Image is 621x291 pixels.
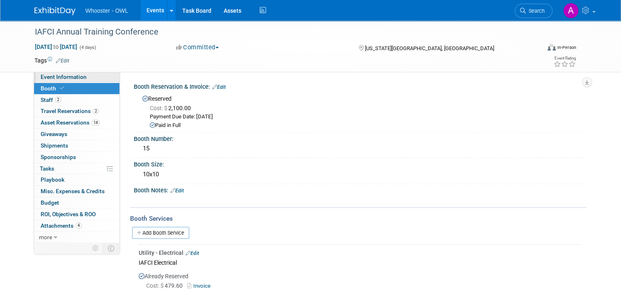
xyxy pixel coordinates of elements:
div: Booth Reservation & Invoice: [134,81,587,91]
span: (4 days) [79,45,96,50]
a: Misc. Expenses & Credits [34,186,119,197]
div: Paid in Full [150,122,580,129]
a: Tasks [34,163,119,174]
span: Giveaways [41,131,67,137]
a: Add Booth Service [132,227,189,239]
a: Budget [34,197,119,208]
a: Edit [170,188,184,194]
a: Giveaways [34,129,119,140]
a: ROI, Objectives & ROO [34,209,119,220]
span: Cost: $ [150,105,168,111]
button: Committed [173,43,222,52]
td: Personalize Event Tab Strip [89,243,103,254]
span: Event Information [41,74,87,80]
a: Shipments [34,140,119,151]
div: IAFCI Electrical [139,257,580,268]
span: to [52,44,60,50]
span: ROI, Objectives & ROO [41,211,96,217]
div: IAFCI Annual Training Conference [32,25,530,39]
a: Staff2 [34,95,119,106]
a: Travel Reservations2 [34,106,119,117]
div: 15 [140,142,580,155]
span: Booth [41,85,66,92]
a: Asset Reservations14 [34,117,119,128]
span: 4 [76,222,82,229]
span: Attachments [41,222,82,229]
span: Travel Reservations [41,108,99,114]
img: ExhibitDay [34,7,76,15]
span: 2 [93,108,99,114]
span: more [39,234,52,240]
a: Edit [56,58,69,64]
a: Event Information [34,72,119,83]
span: Misc. Expenses & Credits [41,188,105,194]
i: Booth reservation complete [60,86,64,90]
span: 2 [55,97,61,103]
div: Payment Due Date: [DATE] [150,113,580,121]
span: Playbook [41,176,64,183]
div: Booth Services [130,214,587,223]
span: Staff [41,97,61,103]
div: 10x10 [140,168,580,181]
img: Abe Romero [563,3,579,18]
span: 2,100.00 [150,105,194,111]
span: Asset Reservations [41,119,100,126]
div: Booth Notes: [134,184,587,195]
a: Attachments4 [34,220,119,231]
td: Tags [34,56,69,65]
td: Toggle Event Tabs [103,243,120,254]
span: Sponsorships [41,154,76,160]
span: Budget [41,199,59,206]
div: Booth Size: [134,158,587,169]
span: Tasks [40,165,54,172]
span: Whooster - OWL [85,7,128,14]
a: Invoice [187,283,214,289]
a: Edit [212,84,226,90]
a: Playbook [34,174,119,185]
span: [DATE] [DATE] [34,43,78,51]
a: Sponsorships [34,152,119,163]
span: Cost: $ [146,282,165,289]
span: 479.60 [146,282,186,289]
a: Search [515,4,552,18]
span: 14 [92,120,100,126]
div: Reserved [140,92,580,129]
div: Utility - Electrical [139,249,580,257]
span: [US_STATE][GEOGRAPHIC_DATA], [GEOGRAPHIC_DATA] [365,45,494,51]
a: Edit [186,250,199,256]
a: more [34,232,119,243]
a: Booth [34,83,119,94]
div: Booth Number: [134,133,587,143]
span: Shipments [41,142,68,149]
